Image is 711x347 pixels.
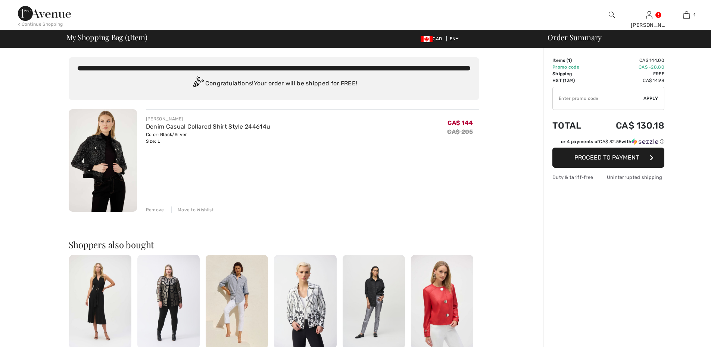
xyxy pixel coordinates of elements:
[66,34,147,41] span: My Shopping Bag ( Item)
[552,138,664,148] div: or 4 payments ofCA$ 32.55withSezzle Click to learn more about Sezzle
[609,10,615,19] img: search the website
[18,6,71,21] img: 1ère Avenue
[552,77,594,84] td: HST (13%)
[127,32,130,41] span: 1
[632,138,658,145] img: Sezzle
[552,57,594,64] td: Items ( )
[646,11,652,18] a: Sign In
[171,206,214,213] div: Move to Wishlist
[568,58,570,63] span: 1
[146,116,270,122] div: [PERSON_NAME]
[69,109,137,212] img: Denim Casual Collared Shirt Style 244614u
[552,70,594,77] td: Shipping
[561,138,664,145] div: or 4 payments of with
[646,10,652,19] img: My Info
[631,21,667,29] div: [PERSON_NAME]
[146,131,270,145] div: Color: Black/Silver Size: L
[599,139,621,144] span: CA$ 32.55
[552,113,594,138] td: Total
[421,36,445,41] span: CAD
[643,95,658,102] span: Apply
[574,154,639,161] span: Proceed to Payment
[421,36,433,42] img: Canadian Dollar
[594,77,664,84] td: CA$ 14.98
[553,87,643,110] input: Promo code
[146,206,164,213] div: Remove
[594,70,664,77] td: Free
[190,76,205,91] img: Congratulation2.svg
[539,34,707,41] div: Order Summary
[448,119,473,126] span: CA$ 144
[447,128,473,135] s: CA$ 205
[450,36,459,41] span: EN
[668,10,705,19] a: 1
[146,123,270,130] a: Denim Casual Collared Shirt Style 244614u
[552,64,594,70] td: Promo code
[594,113,664,138] td: CA$ 130.18
[693,12,695,18] span: 1
[69,240,479,249] h2: Shoppers also bought
[594,57,664,64] td: CA$ 144.00
[552,148,664,168] button: Proceed to Payment
[683,10,690,19] img: My Bag
[594,64,664,70] td: CA$ -28.80
[18,21,63,28] div: < Continue Shopping
[78,76,470,91] div: Congratulations! Your order will be shipped for FREE!
[552,174,664,181] div: Duty & tariff-free | Uninterrupted shipping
